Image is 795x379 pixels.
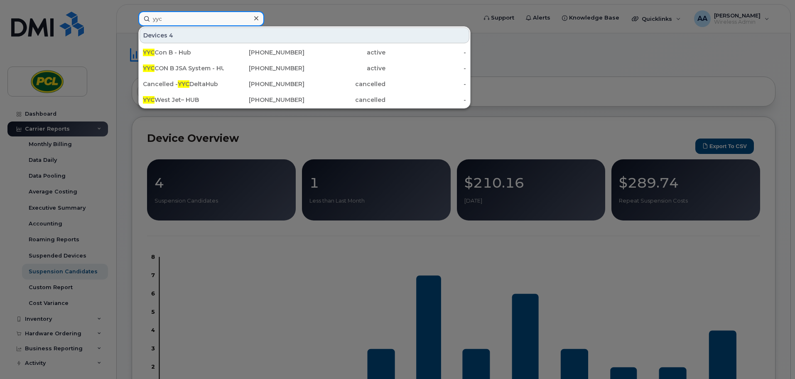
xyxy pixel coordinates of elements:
[224,48,305,57] div: [PHONE_NUMBER]
[143,49,155,56] span: YYC
[140,27,469,43] div: Devices
[143,48,224,57] div: Con B - Hub
[140,45,469,60] a: YYCCon B - Hub[PHONE_NUMBER]active-
[224,80,305,88] div: [PHONE_NUMBER]
[224,64,305,72] div: [PHONE_NUMBER]
[304,96,385,104] div: cancelled
[304,80,385,88] div: cancelled
[143,96,155,104] span: YYC
[224,96,305,104] div: [PHONE_NUMBER]
[143,64,224,72] div: CON B JSA System - HUB
[385,64,466,72] div: -
[140,61,469,76] a: YYCCON B JSA System - HUB[PHONE_NUMBER]active-
[178,80,189,88] span: YYC
[385,96,466,104] div: -
[143,96,224,104] div: West Jet– HUB
[140,77,469,92] a: Cancelled -YYCDeltaHub[PHONE_NUMBER]cancelled-
[140,92,469,107] a: YYCWest Jet– HUB[PHONE_NUMBER]cancelled-
[385,48,466,57] div: -
[385,80,466,88] div: -
[304,64,385,72] div: active
[304,48,385,57] div: active
[143,80,224,88] div: Cancelled - DeltaHub
[169,31,173,40] span: 4
[143,64,155,72] span: YYC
